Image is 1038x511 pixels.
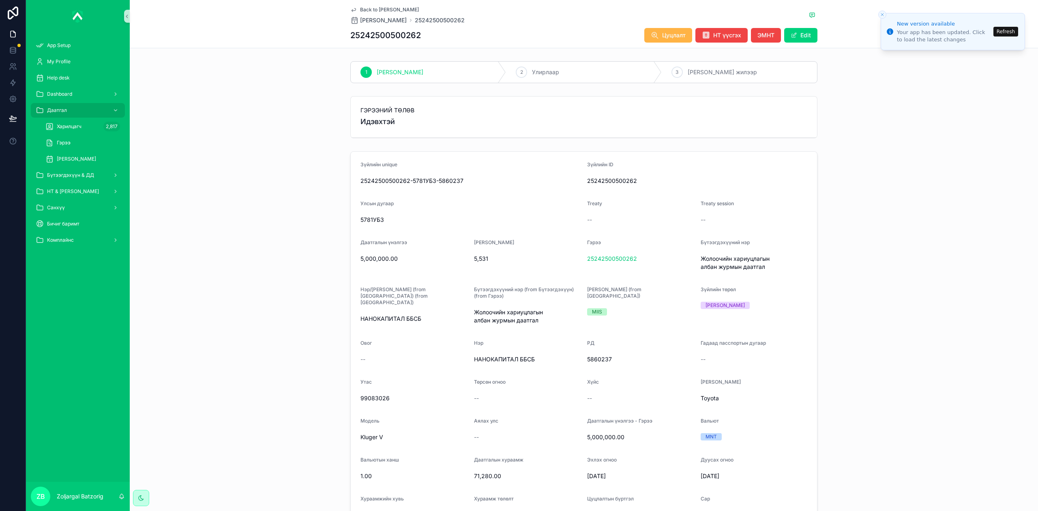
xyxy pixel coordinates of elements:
h1: 25242500500262 [350,30,421,41]
button: НТ үүсгэх [695,28,748,43]
span: Төрсөн огноо [474,379,506,385]
span: [PERSON_NAME] (from [GEOGRAPHIC_DATA]) [587,286,641,299]
span: 1.00 [360,472,468,480]
span: Toyota [701,394,808,402]
span: 71,280.00 [474,472,581,480]
span: -- [587,394,592,402]
div: MIIS [592,308,602,316]
button: Edit [784,28,817,43]
a: Комплайнс [31,233,125,247]
span: ZB [36,492,45,501]
a: 25242500500262 [415,16,465,24]
span: Kluger V [360,433,468,441]
span: Жолоочийн хариуцлагын албан журмын даатгал [701,255,808,271]
span: НАНОКАПИТАЛ ББСБ [360,315,468,323]
span: Эхлэх огноо [587,457,617,463]
span: Гэрээ [57,140,71,146]
span: 5,531 [474,255,581,263]
a: 25242500500262 [587,255,637,263]
span: [PERSON_NAME] [57,156,96,162]
span: 25242500500262-5781УБЗ-5860237 [360,177,581,185]
span: НАНОКАПИТАЛ ББСБ [474,355,581,363]
a: App Setup [31,38,125,53]
span: 1 [365,69,367,75]
span: Улирлаар [532,68,559,76]
span: My Profile [47,58,71,65]
span: Бүтээгдэхүүний нэр [701,239,750,245]
a: [PERSON_NAME] [41,152,125,166]
span: [PERSON_NAME] [360,16,407,24]
span: Цуцлалт [662,31,686,39]
span: Гэрээ [587,239,601,245]
a: НТ & [PERSON_NAME] [31,184,125,199]
span: -- [701,216,706,224]
img: App logo [72,10,84,23]
a: Санхүү [31,200,125,215]
span: -- [474,394,479,402]
button: ЭМНТ [751,28,781,43]
span: Модель [360,418,380,424]
a: Даатгал [31,103,125,118]
span: -- [701,355,706,363]
span: Харилцагч [57,123,81,130]
span: [DATE] [701,472,808,480]
span: Сар [701,496,710,502]
span: 99083026 [360,394,468,402]
span: Даатгалын хураамж [474,457,523,463]
span: 3 [676,69,678,75]
span: Хураамжийн хувь [360,496,404,502]
span: Цуцлалтын бүртгэл [587,496,634,502]
button: Close toast [878,11,886,19]
a: Бүтээгдэхүүн & ДД [31,168,125,182]
a: [PERSON_NAME] [350,16,407,24]
span: Вальют [701,418,719,424]
span: Treaty session [701,200,734,206]
span: 5781УБЗ [360,216,581,224]
span: 5,000,000.00 [587,433,694,441]
span: -- [587,216,592,224]
div: Your app has been updated. Click to load the latest changes [897,29,991,43]
span: РД [587,340,594,346]
p: Zoljargal Batzorig [57,492,103,500]
span: Санхүү [47,204,65,211]
span: Идэвхтэй [360,116,807,127]
span: Бүтээгдэхүүний нэр (from Бүтээгдэхүүн) (from Гэрээ) [474,286,574,299]
span: Back to [PERSON_NAME] [360,6,419,13]
span: Даатгалын үнэлгээ - Гэрээ [587,418,652,424]
span: Бичиг баримт [47,221,79,227]
span: Овог [360,340,372,346]
span: Зүйлийн unique [360,161,397,167]
span: -- [360,355,365,363]
span: 5,000,000.00 [360,255,468,263]
span: 2 [520,69,523,75]
span: Аялах улс [474,418,498,424]
span: ЭМНТ [757,31,774,39]
a: Бичиг баримт [31,217,125,231]
a: Гэрээ [41,135,125,150]
button: Refresh [993,27,1018,36]
span: App Setup [47,42,71,49]
span: Даатгал [47,107,67,114]
div: [PERSON_NAME] [706,302,745,309]
span: Нэр [474,340,483,346]
span: [DATE] [587,472,694,480]
span: Комплайнс [47,237,74,243]
span: [PERSON_NAME] [377,68,423,76]
span: 5860237 [587,355,694,363]
a: My Profile [31,54,125,69]
span: ГЭРЭЭНИЙ ТӨЛӨВ [360,106,807,114]
div: MNT [706,433,717,440]
a: Back to [PERSON_NAME] [350,6,419,13]
a: Help desk [31,71,125,85]
div: New version available [897,20,991,28]
a: Харилцагч2,817 [41,119,125,134]
span: Нэр/[PERSON_NAME] (from [GEOGRAPHIC_DATA]) (from [GEOGRAPHIC_DATA]) [360,286,428,305]
span: Зүйлийн төрөл [701,286,736,292]
span: Help desk [47,75,70,81]
span: Даатгалын үнэлгээ [360,239,407,245]
span: [PERSON_NAME] [474,239,514,245]
span: [PERSON_NAME] жилээр [688,68,757,76]
div: 2,817 [103,122,120,131]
